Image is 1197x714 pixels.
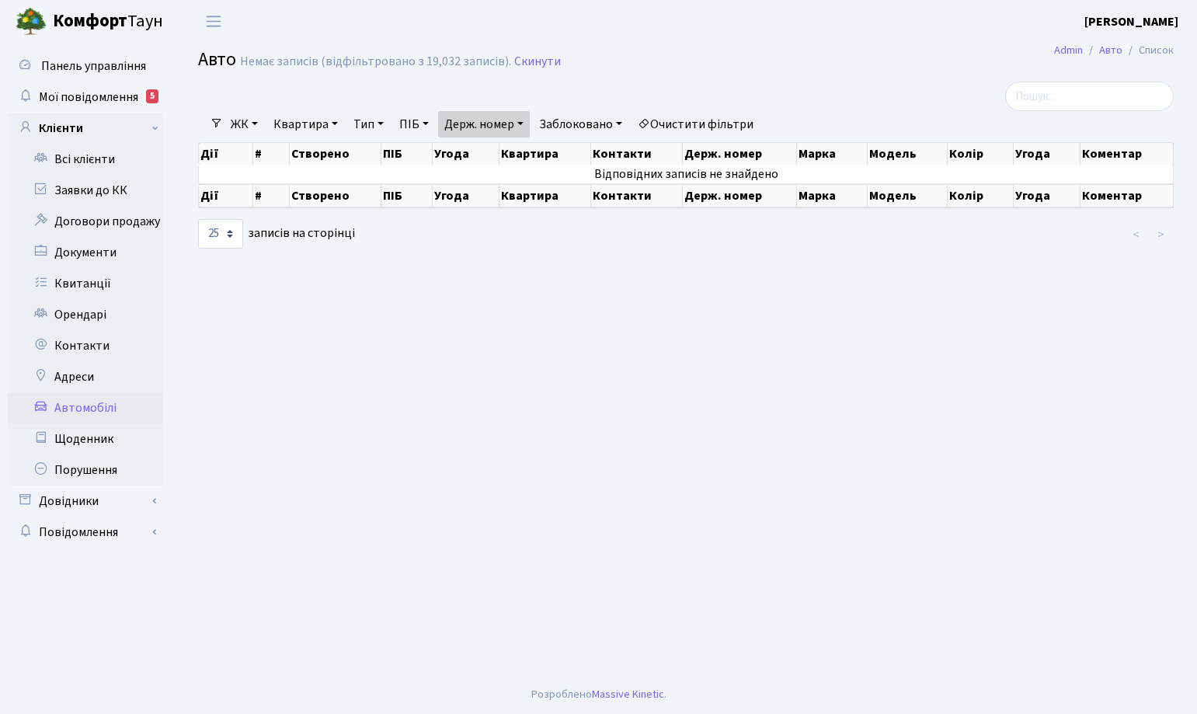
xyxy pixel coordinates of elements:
[433,184,499,207] th: Угода
[8,144,163,175] a: Всі клієнти
[381,143,433,165] th: ПІБ
[16,6,47,37] img: logo.png
[1080,143,1174,165] th: Коментар
[8,299,163,330] a: Орендарі
[438,111,530,138] a: Держ. номер
[146,89,158,103] div: 5
[1014,184,1080,207] th: Угода
[8,486,163,517] a: Довідники
[194,9,233,34] button: Переключити навігацію
[948,143,1014,165] th: Колір
[1031,34,1197,67] nav: breadcrumb
[1099,42,1122,58] a: Авто
[1005,82,1174,111] input: Пошук...
[683,143,797,165] th: Держ. номер
[381,184,433,207] th: ПІБ
[53,9,163,35] span: Таун
[253,143,290,165] th: #
[8,268,163,299] a: Квитанції
[797,184,868,207] th: Марка
[514,54,561,69] a: Скинути
[948,184,1014,207] th: Колір
[592,686,664,702] a: Massive Kinetic
[8,361,163,392] a: Адреси
[1122,42,1174,59] li: Список
[8,237,163,268] a: Документи
[8,517,163,548] a: Повідомлення
[1084,12,1178,31] a: [PERSON_NAME]
[797,143,868,165] th: Марка
[8,206,163,237] a: Договори продажу
[224,111,264,138] a: ЖК
[8,423,163,455] a: Щоденник
[1080,184,1174,207] th: Коментар
[8,392,163,423] a: Автомобілі
[290,143,381,165] th: Створено
[198,219,355,249] label: записів на сторінці
[8,113,163,144] a: Клієнти
[531,686,666,703] div: Розроблено .
[199,143,253,165] th: Дії
[347,111,390,138] a: Тип
[683,184,797,207] th: Держ. номер
[499,143,591,165] th: Квартира
[433,143,499,165] th: Угода
[253,184,290,207] th: #
[199,165,1174,183] td: Відповідних записів не знайдено
[41,57,146,75] span: Панель управління
[591,143,682,165] th: Контакти
[53,9,127,33] b: Комфорт
[1014,143,1080,165] th: Угода
[393,111,435,138] a: ПІБ
[198,219,243,249] select: записів на сторінці
[632,111,760,138] a: Очистити фільтри
[39,89,138,106] span: Мої повідомлення
[240,54,511,69] div: Немає записів (відфільтровано з 19,032 записів).
[8,51,163,82] a: Панель управління
[1084,13,1178,30] b: [PERSON_NAME]
[1054,42,1083,58] a: Admin
[267,111,344,138] a: Квартира
[591,184,682,207] th: Контакти
[199,184,253,207] th: Дії
[198,46,236,73] span: Авто
[8,82,163,113] a: Мої повідомлення5
[8,330,163,361] a: Контакти
[868,184,947,207] th: Модель
[533,111,628,138] a: Заблоковано
[8,175,163,206] a: Заявки до КК
[8,455,163,486] a: Порушення
[290,184,381,207] th: Створено
[499,184,591,207] th: Квартира
[868,143,947,165] th: Модель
